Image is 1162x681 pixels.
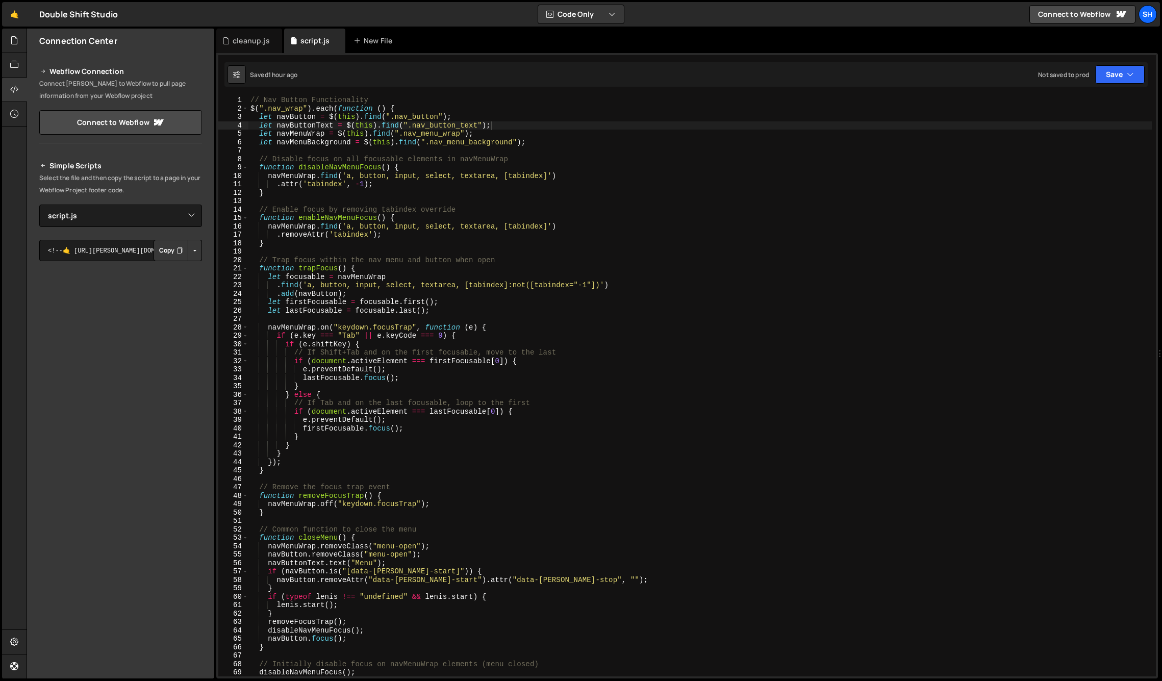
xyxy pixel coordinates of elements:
[154,240,202,261] div: Button group with nested dropdown
[39,240,202,261] textarea: <!--🤙 [URL][PERSON_NAME][DOMAIN_NAME]> <script>document.addEventListener("DOMContentLoaded", func...
[218,635,248,643] div: 65
[218,180,248,189] div: 11
[268,70,298,79] div: 1 hour ago
[218,550,248,559] div: 55
[218,105,248,113] div: 2
[218,492,248,500] div: 48
[218,121,248,130] div: 4
[218,458,248,467] div: 44
[218,315,248,323] div: 27
[39,160,202,172] h2: Simple Scripts
[218,155,248,164] div: 8
[218,256,248,265] div: 20
[218,441,248,450] div: 42
[218,298,248,307] div: 25
[39,8,118,20] div: Double Shift Studio
[218,340,248,349] div: 30
[218,416,248,424] div: 39
[39,65,202,78] h2: Webflow Connection
[39,35,117,46] h2: Connection Center
[218,365,248,374] div: 33
[2,2,27,27] a: 🤙
[218,273,248,282] div: 22
[1038,70,1089,79] div: Not saved to prod
[218,618,248,626] div: 63
[218,399,248,408] div: 37
[218,130,248,138] div: 5
[218,424,248,433] div: 40
[39,278,203,370] iframe: YouTube video player
[218,643,248,652] div: 66
[300,36,330,46] div: script.js
[218,449,248,458] div: 43
[250,70,297,79] div: Saved
[218,559,248,568] div: 56
[233,36,270,46] div: cleanup.js
[218,668,248,677] div: 69
[218,239,248,248] div: 18
[218,651,248,660] div: 67
[218,584,248,593] div: 59
[218,517,248,525] div: 51
[1095,65,1145,84] button: Save
[218,466,248,475] div: 45
[218,163,248,172] div: 9
[218,206,248,214] div: 14
[218,357,248,366] div: 32
[218,534,248,542] div: 53
[218,542,248,551] div: 54
[218,189,248,197] div: 12
[218,525,248,534] div: 52
[1139,5,1157,23] a: Sh
[218,172,248,181] div: 10
[218,408,248,416] div: 38
[218,626,248,635] div: 64
[218,593,248,601] div: 60
[39,172,202,196] p: Select the file and then copy the script to a page in your Webflow Project footer code.
[353,36,396,46] div: New File
[218,576,248,585] div: 58
[218,231,248,239] div: 17
[218,382,248,391] div: 35
[218,138,248,147] div: 6
[538,5,624,23] button: Code Only
[39,78,202,102] p: Connect [PERSON_NAME] to Webflow to pull page information from your Webflow project
[218,601,248,610] div: 61
[218,391,248,399] div: 36
[218,500,248,509] div: 49
[218,307,248,315] div: 26
[218,475,248,484] div: 46
[218,96,248,105] div: 1
[218,660,248,669] div: 68
[218,567,248,576] div: 57
[218,433,248,441] div: 41
[218,290,248,298] div: 24
[39,376,203,468] iframe: YouTube video player
[218,214,248,222] div: 15
[218,348,248,357] div: 31
[1029,5,1135,23] a: Connect to Webflow
[218,323,248,332] div: 28
[218,222,248,231] div: 16
[154,240,188,261] button: Copy
[218,281,248,290] div: 23
[218,113,248,121] div: 3
[218,374,248,383] div: 34
[39,110,202,135] a: Connect to Webflow
[218,247,248,256] div: 19
[218,509,248,517] div: 50
[218,264,248,273] div: 21
[218,610,248,618] div: 62
[218,483,248,492] div: 47
[218,332,248,340] div: 29
[218,197,248,206] div: 13
[218,146,248,155] div: 7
